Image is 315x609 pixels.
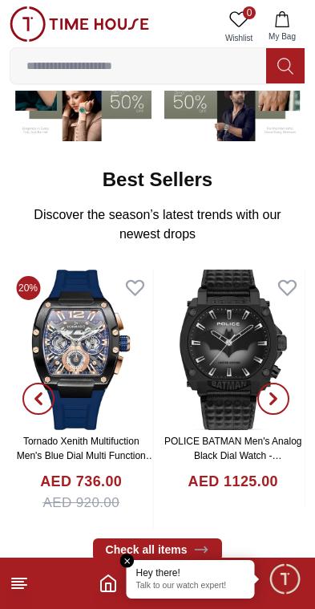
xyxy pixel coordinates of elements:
img: POLICE BATMAN Men's Analog Black Dial Watch - PEWGD0022601 [162,270,305,430]
span: Wishlist [219,32,259,44]
a: Home [99,574,118,593]
em: Close tooltip [120,554,135,568]
a: 0Wishlist [219,6,259,47]
span: 0 [243,6,256,19]
img: ... [10,6,149,42]
h2: Best Sellers [103,167,212,193]
button: My Bag [259,6,305,47]
img: Men's Watches Banner [164,43,306,141]
div: Chat Widget [268,562,303,597]
img: Women's Watches Banner [10,43,151,141]
div: Hey there! [136,566,245,579]
h4: AED 736.00 [40,471,122,493]
img: Tornado Xenith Multifuction Men's Blue Dial Multi Function Watch - T23105-BSNNK [10,270,153,430]
p: Discover the season’s latest trends with our newest drops [22,205,293,244]
p: Talk to our watch expert! [136,581,245,592]
span: AED 920.00 [42,493,119,514]
a: Tornado Xenith Multifuction Men's Blue Dial Multi Function Watch - T23105-BSNNK [17,436,155,476]
span: My Bag [262,30,302,43]
h4: AED 1125.00 [188,471,278,493]
a: POLICE BATMAN Men's Analog Black Dial Watch - PEWGD0022601 [164,436,301,476]
a: Check all items [93,538,223,561]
